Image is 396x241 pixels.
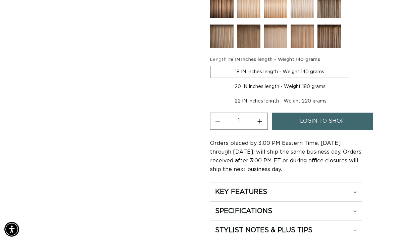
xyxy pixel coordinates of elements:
a: Arabian Root Tap - Ultra Narrow Clip Ins [291,25,314,51]
img: Arabian Root Tap - Ultra Narrow Clip Ins [291,25,314,48]
a: login to shop [272,113,373,130]
label: 18 IN Inches length - Weight 140 grams [210,66,349,78]
div: Accessibility Menu [4,222,19,237]
label: 22 IN Inches length - Weight 220 grams [210,95,351,107]
label: 20 IN Inches length - Weight 180 grams [210,81,350,92]
summary: STYLIST NOTES & PLUS TIPS [210,221,362,240]
summary: SPECIFICATIONS [210,202,362,220]
img: Tahoe Root Tap - Ultra Narrow Clip Ins [264,25,287,48]
a: Victoria Root Tap - Ultra Narrow Clip Ins [210,25,234,51]
span: login to shop [300,113,345,130]
h2: SPECIFICATIONS [215,207,272,215]
img: Victoria Root Tap - Ultra Narrow Clip Ins [210,25,234,48]
a: Como Root Tap - Ultra Narrow Clip Ins [317,25,341,51]
img: Como Root Tap - Ultra Narrow Clip Ins [317,25,341,48]
span: Orders placed by 3:00 PM Eastern Time, [DATE] through [DATE], will ship the same business day. Or... [210,140,361,172]
img: Erie Root Tap - Ultra Narrow Clip Ins [237,25,260,48]
legend: Length : [210,56,321,63]
span: 18 IN Inches length - Weight 140 grams [229,57,320,62]
h2: STYLIST NOTES & PLUS TIPS [215,226,312,235]
h2: KEY FEATURES [215,188,267,196]
a: Tahoe Root Tap - Ultra Narrow Clip Ins [264,25,287,51]
a: Erie Root Tap - Ultra Narrow Clip Ins [237,25,260,51]
summary: KEY FEATURES [210,183,362,201]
